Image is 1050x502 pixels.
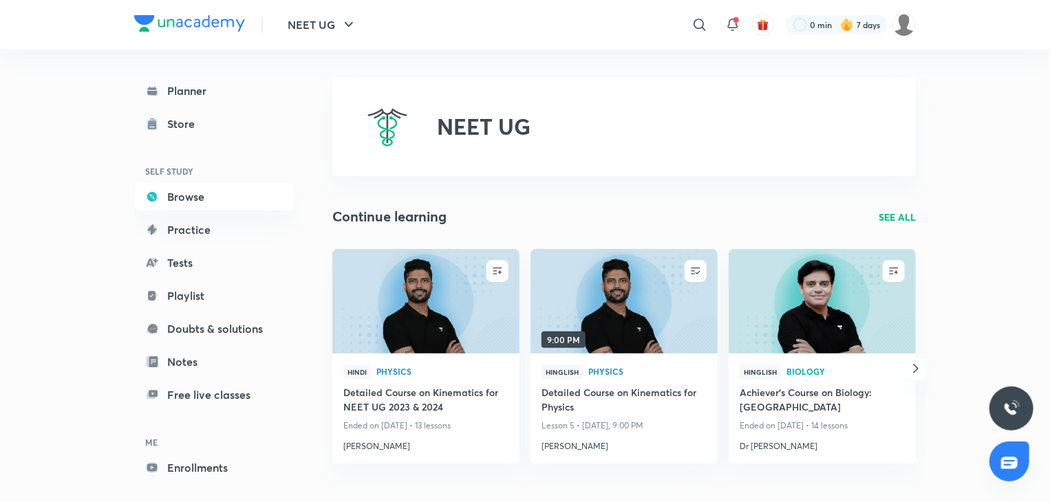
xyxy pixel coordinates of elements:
[879,210,916,224] a: SEE ALL
[343,417,508,435] p: Ended on [DATE] • 13 lessons
[134,282,294,309] a: Playlist
[727,248,917,354] img: new-thumbnail
[332,206,447,227] h2: Continue learning
[279,11,365,39] button: NEET UG
[134,315,294,342] a: Doubts & solutions
[134,15,245,35] a: Company Logo
[343,435,508,452] a: [PERSON_NAME]
[134,77,294,105] a: Planner
[786,367,905,377] a: Biology
[134,430,294,454] h6: ME
[1003,400,1020,417] img: ttu
[376,367,508,377] a: Physics
[588,367,707,375] span: Physics
[729,249,916,353] a: new-thumbnail
[134,160,294,183] h6: SELF STUDY
[167,116,203,132] div: Store
[740,417,905,435] p: Ended on [DATE] • 14 lessons
[740,385,905,417] a: Achiever's Course on Biology: [GEOGRAPHIC_DATA]
[528,248,719,354] img: new-thumbnail
[437,113,531,140] h2: NEET UG
[134,216,294,243] a: Practice
[542,331,586,348] span: 9:00 PM
[542,417,707,435] p: Lesson 5 • [DATE], 9:00 PM
[740,364,781,380] span: Hinglish
[343,364,371,380] span: Hindi
[330,248,521,354] img: new-thumbnail
[588,367,707,377] a: Physics
[376,367,508,375] span: Physics
[134,249,294,276] a: Tests
[542,435,707,452] a: [PERSON_NAME]
[134,381,294,408] a: Free live classes
[134,348,294,375] a: Notes
[134,15,245,32] img: Company Logo
[134,110,294,138] a: Store
[531,249,718,353] a: new-thumbnail9:00 PM
[343,385,508,417] a: Detailed Course on Kinematics for NEET UG 2023 & 2024
[840,18,854,32] img: streak
[752,14,774,36] button: avatar
[542,385,707,417] a: Detailed Course on Kinematics for Physics
[786,367,905,375] span: Biology
[542,364,583,380] span: Hinglish
[365,105,409,149] img: NEET UG
[134,454,294,481] a: Enrollments
[332,249,519,353] a: new-thumbnail
[757,19,769,31] img: avatar
[740,435,905,452] a: Dr [PERSON_NAME]
[892,13,916,36] img: Apekkshaa
[134,183,294,210] a: Browse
